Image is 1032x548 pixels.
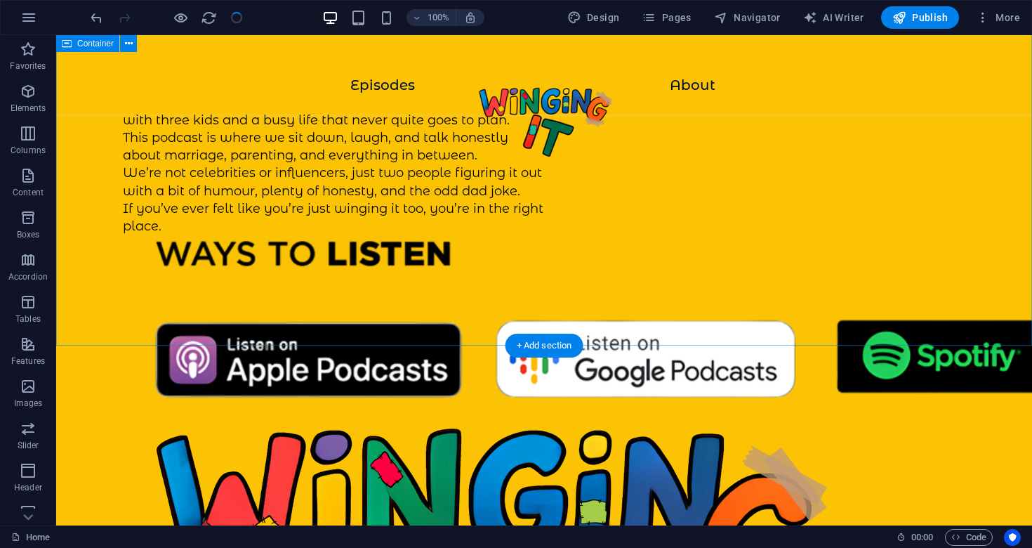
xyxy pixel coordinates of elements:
[15,313,41,325] p: Tables
[976,11,1020,25] span: More
[11,103,46,114] p: Elements
[428,9,450,26] h6: 100%
[13,187,44,198] p: Content
[798,6,870,29] button: AI Writer
[8,271,48,282] p: Accordion
[881,6,959,29] button: Publish
[77,39,114,48] span: Container
[951,529,986,546] span: Code
[406,9,456,26] button: 100%
[200,9,217,26] button: reload
[11,355,45,367] p: Features
[714,11,781,25] span: Navigator
[201,10,217,26] i: Reload page
[642,11,691,25] span: Pages
[708,6,786,29] button: Navigator
[562,6,626,29] button: Design
[803,11,864,25] span: AI Writer
[921,532,923,542] span: :
[897,529,934,546] h6: Session time
[88,9,105,26] button: undo
[10,60,46,72] p: Favorites
[636,6,696,29] button: Pages
[14,482,42,493] p: Header
[911,529,933,546] span: 00 00
[945,529,993,546] button: Code
[970,6,1026,29] button: More
[17,229,40,240] p: Boxes
[11,529,50,546] a: Click to cancel selection. Double-click to open Pages
[14,398,43,409] p: Images
[892,11,948,25] span: Publish
[562,6,626,29] div: Design (Ctrl+Alt+Y)
[88,10,105,26] i: Undo: spacer-container-all ((5rem, 3rem, null) -> (0rem, 3rem, null)) (Ctrl+Z)
[1004,529,1021,546] button: Usercentrics
[18,440,39,451] p: Slider
[505,334,583,358] div: + Add section
[464,11,477,24] i: On resize automatically adjust zoom level to fit chosen device.
[172,9,189,26] button: Click here to leave preview mode and continue editing
[567,11,620,25] span: Design
[11,145,46,156] p: Columns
